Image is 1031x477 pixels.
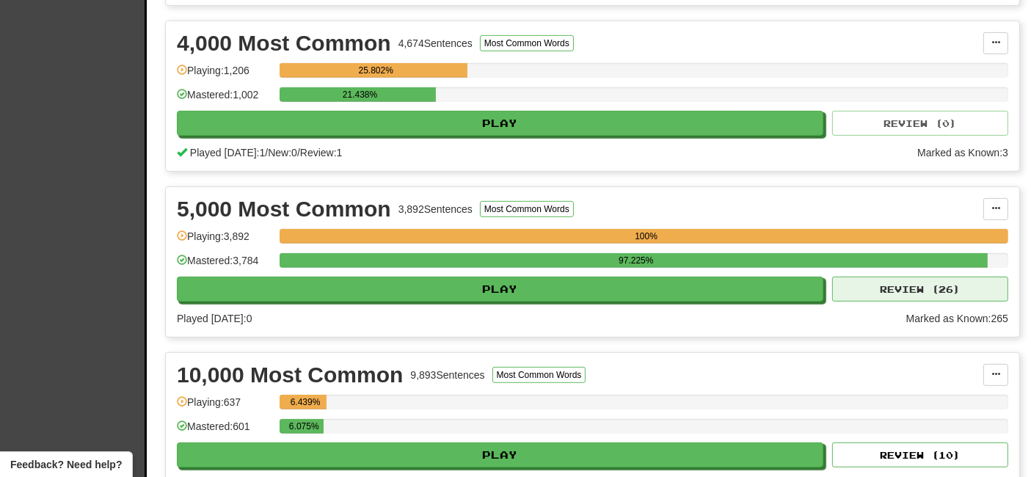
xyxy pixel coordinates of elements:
[177,364,403,386] div: 10,000 Most Common
[398,202,473,216] div: 3,892 Sentences
[284,87,436,102] div: 21.438%
[832,111,1008,136] button: Review (0)
[480,201,574,217] button: Most Common Words
[177,229,272,253] div: Playing: 3,892
[177,253,272,277] div: Mastered: 3,784
[284,229,1008,244] div: 100%
[284,253,988,268] div: 97.225%
[492,367,586,383] button: Most Common Words
[177,395,272,419] div: Playing: 637
[832,277,1008,302] button: Review (26)
[832,443,1008,467] button: Review (10)
[177,419,272,443] div: Mastered: 601
[190,147,265,159] span: Played [DATE]: 1
[177,63,272,87] div: Playing: 1,206
[177,32,391,54] div: 4,000 Most Common
[177,87,272,112] div: Mastered: 1,002
[906,311,1008,326] div: Marked as Known: 265
[284,419,324,434] div: 6.075%
[177,198,391,220] div: 5,000 Most Common
[398,36,473,51] div: 4,674 Sentences
[177,277,823,302] button: Play
[268,147,297,159] span: New: 0
[480,35,574,51] button: Most Common Words
[917,145,1008,160] div: Marked as Known: 3
[177,443,823,467] button: Play
[300,147,343,159] span: Review: 1
[284,63,467,78] div: 25.802%
[410,368,484,382] div: 9,893 Sentences
[177,111,823,136] button: Play
[177,313,252,324] span: Played [DATE]: 0
[297,147,300,159] span: /
[284,395,327,409] div: 6.439%
[265,147,268,159] span: /
[10,457,122,472] span: Open feedback widget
